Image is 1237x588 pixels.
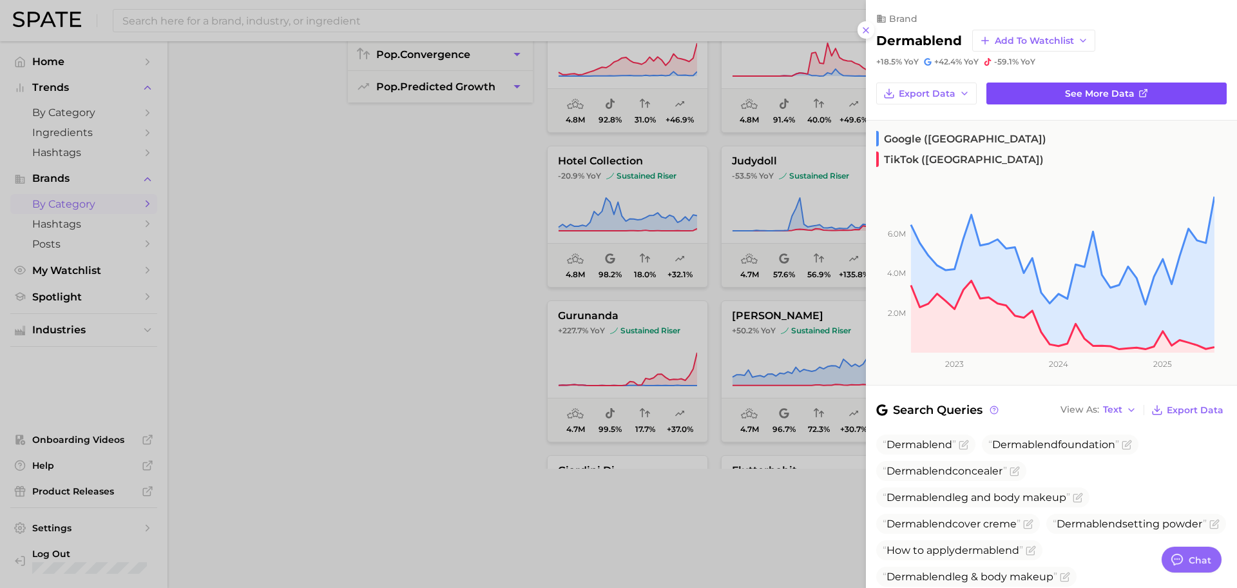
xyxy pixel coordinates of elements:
span: leg & body makeup [883,571,1057,583]
span: +42.4% [934,57,962,66]
span: brand [889,13,917,24]
tspan: 2025 [1153,359,1172,369]
button: View AsText [1057,402,1140,418]
span: Export Data [899,88,955,99]
span: Dermablend [887,438,952,451]
span: setting powder [1053,518,1207,530]
span: Dermablend [1057,518,1122,530]
span: foundation [988,438,1119,451]
span: YoY [1021,57,1035,67]
span: YoY [964,57,979,67]
span: View As [1060,406,1099,413]
span: Search Queries [876,401,1001,419]
button: Flag as miscategorized or irrelevant [1073,493,1083,503]
span: YoY [904,57,919,67]
button: Flag as miscategorized or irrelevant [1010,466,1020,476]
button: Flag as miscategorized or irrelevant [1026,545,1036,556]
button: Flag as miscategorized or irrelevant [959,440,969,450]
span: concealer [883,465,1007,477]
span: +18.5% [876,57,902,66]
a: See more data [986,83,1227,104]
span: Dermablend [887,491,952,504]
span: Dermablend [992,438,1058,451]
span: -59.1% [994,57,1019,66]
span: cover creme [883,518,1021,530]
h2: dermablend [876,33,962,48]
span: Text [1103,406,1122,413]
span: Add to Watchlist [995,35,1074,46]
span: dermablend [955,544,1019,556]
span: leg and body makeup [883,491,1070,504]
span: How to apply [883,544,1023,556]
span: Google ([GEOGRAPHIC_DATA]) [876,131,1046,146]
tspan: 2024 [1049,359,1068,369]
button: Flag as miscategorized or irrelevant [1023,519,1033,529]
button: Export Data [876,83,977,104]
button: Flag as miscategorized or irrelevant [1209,519,1220,529]
tspan: 2023 [945,359,964,369]
button: Export Data [1148,401,1227,419]
span: Export Data [1167,405,1223,416]
span: Dermablend [887,465,952,477]
span: Dermablend [887,571,952,583]
button: Add to Watchlist [972,30,1095,52]
span: See more data [1065,88,1135,99]
span: TikTok ([GEOGRAPHIC_DATA]) [876,152,1044,167]
span: Dermablend [887,518,952,530]
button: Flag as miscategorized or irrelevant [1122,440,1132,450]
button: Flag as miscategorized or irrelevant [1060,572,1070,582]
